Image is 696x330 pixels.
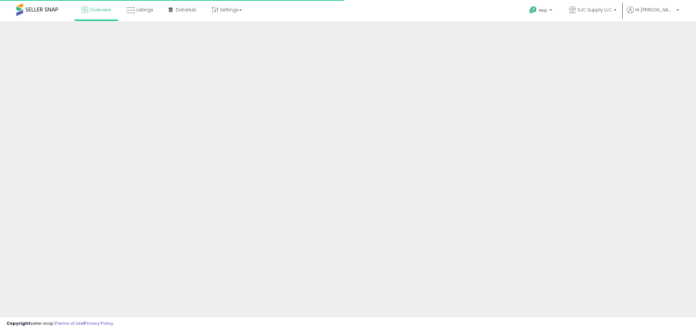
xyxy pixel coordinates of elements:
span: SJC Supply LLC [578,7,612,13]
span: Hi [PERSON_NAME] [635,7,674,13]
span: Help [539,7,548,13]
a: Hi [PERSON_NAME] [627,7,679,21]
span: Listings [136,7,153,13]
span: Overview [90,7,111,13]
i: Get Help [529,6,537,14]
span: DataHub [176,7,196,13]
a: Help [524,1,559,21]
